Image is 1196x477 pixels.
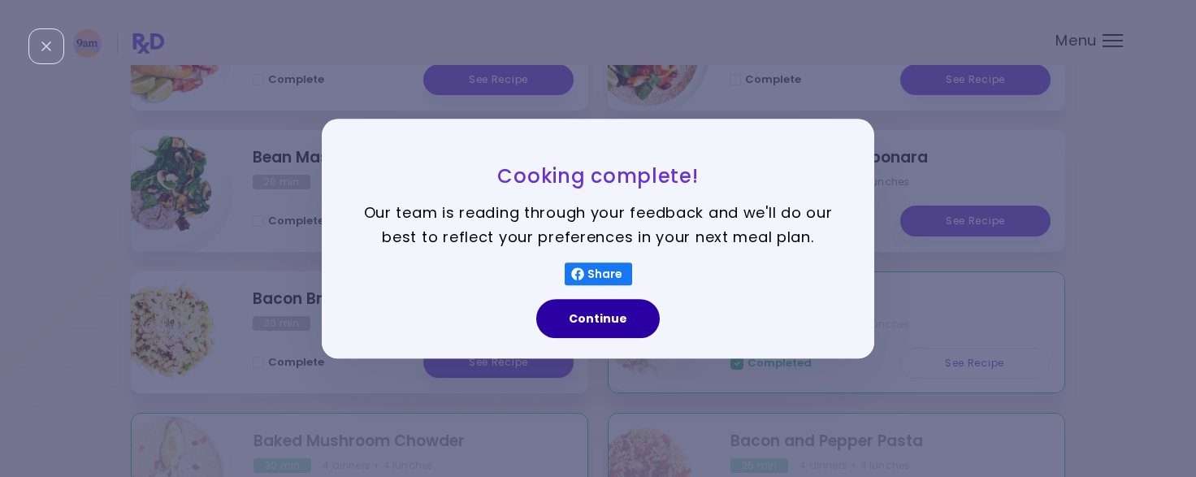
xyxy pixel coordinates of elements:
[536,299,660,338] button: Continue
[565,262,632,285] button: Share
[28,28,64,64] div: Close
[362,201,834,250] p: Our team is reading through your feedback and we'll do our best to reflect your preferences in yo...
[362,163,834,189] h3: Cooking complete!
[584,267,626,280] span: Share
